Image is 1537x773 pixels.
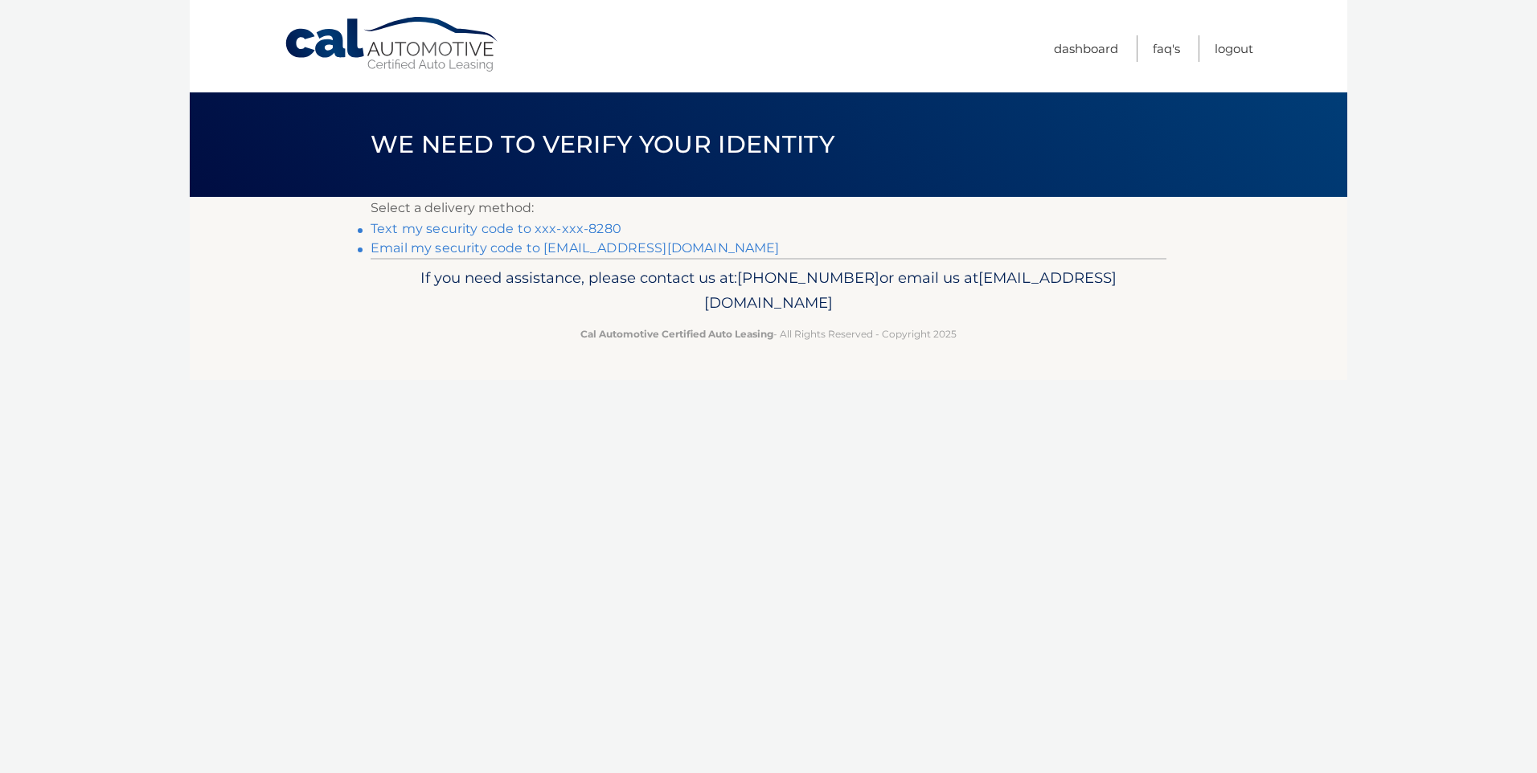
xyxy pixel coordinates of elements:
[1054,35,1118,62] a: Dashboard
[371,240,780,256] a: Email my security code to [EMAIL_ADDRESS][DOMAIN_NAME]
[737,268,879,287] span: [PHONE_NUMBER]
[580,328,773,340] strong: Cal Automotive Certified Auto Leasing
[371,129,834,159] span: We need to verify your identity
[1153,35,1180,62] a: FAQ's
[381,265,1156,317] p: If you need assistance, please contact us at: or email us at
[284,16,501,73] a: Cal Automotive
[371,197,1166,219] p: Select a delivery method:
[381,325,1156,342] p: - All Rights Reserved - Copyright 2025
[1215,35,1253,62] a: Logout
[371,221,621,236] a: Text my security code to xxx-xxx-8280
